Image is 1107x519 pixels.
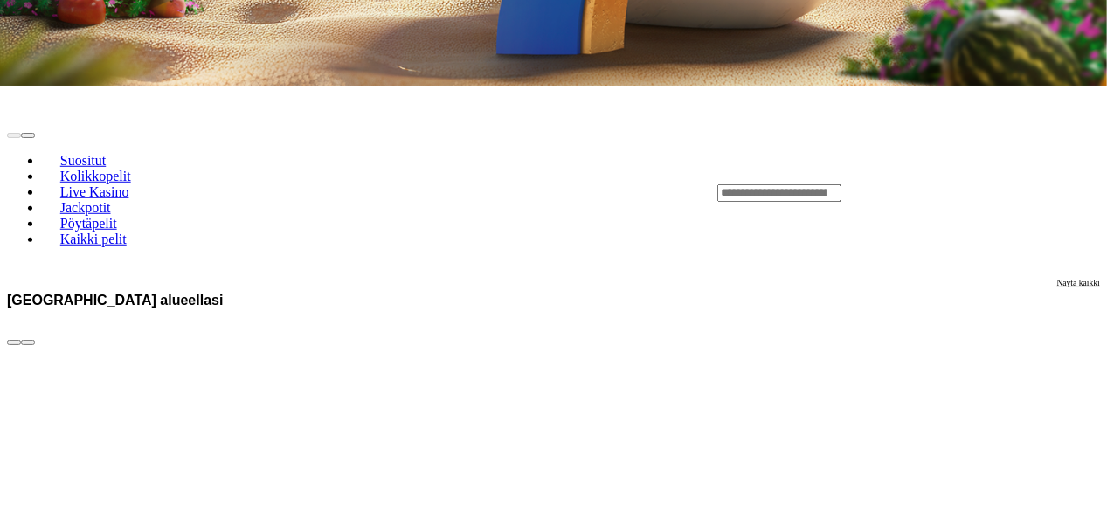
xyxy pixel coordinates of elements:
[21,133,35,138] button: next slide
[42,163,149,190] a: Kolikkopelit
[53,200,118,215] span: Jackpotit
[7,107,1100,278] header: Lobby
[495,91,744,101] span: HEDELMÄISEN NOPEAT KOTIUTUKSET JA TALLETUKSET
[2,91,173,101] span: UUSIA HEDELMÄPELEJÄ JOKA VIIKKO
[7,340,21,345] button: prev slide
[53,169,138,183] span: Kolikkopelit
[778,91,950,101] span: UUSIA HEDELMÄPELEJÄ JOKA VIIKKO
[53,216,124,231] span: Pöytäpelit
[53,232,134,246] span: Kaikki pelit
[53,184,136,199] span: Live Kasino
[7,123,682,261] nav: Lobby
[7,133,21,138] button: prev slide
[42,211,135,237] a: Pöytäpelit
[42,195,128,221] a: Jackpotit
[7,292,223,308] h3: [GEOGRAPHIC_DATA] alueellasi
[53,153,113,168] span: Suositut
[42,179,147,205] a: Live Kasino
[1057,278,1100,287] span: Näytä kaikki
[21,340,35,345] button: next slide
[42,148,124,174] a: Suositut
[208,91,459,101] span: 200 ILMAISKIERROSTA ENSIMMÄISELLÄ TALLETUKSELLA
[717,184,841,202] input: Search
[1057,278,1100,322] a: Näytä kaikki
